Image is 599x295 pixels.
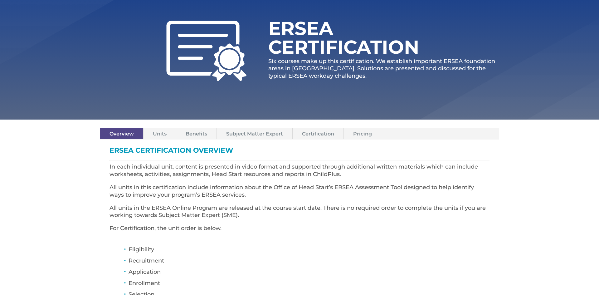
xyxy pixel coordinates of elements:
span: Application [129,268,161,275]
a: Subject Matter Expert [217,128,292,139]
h1: ERSEA Certification [268,19,434,60]
a: Certification [293,128,343,139]
p: All units in this certification include information about the Office of Head Start’s ERSEA Assess... [110,184,489,204]
span: Recruitment [129,257,164,264]
span: Enrollment [129,280,160,287]
p: Six courses make up this certification. We establish important ERSEA foundation areas in [GEOGRAP... [268,58,499,80]
h3: ERSEA Certification Overview [110,147,489,157]
span: All units in the ERSEA Online Program are released at the course start date. There is no required... [110,204,486,219]
a: Units [144,128,176,139]
a: Pricing [344,128,381,139]
a: Benefits [176,128,217,139]
span: Eligibility [129,246,154,253]
span: In each individual unit, content is presented in video format and supported through additional wr... [110,163,478,178]
span: For Certification, the unit order is below. [110,225,222,232]
a: Overview [100,128,143,139]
